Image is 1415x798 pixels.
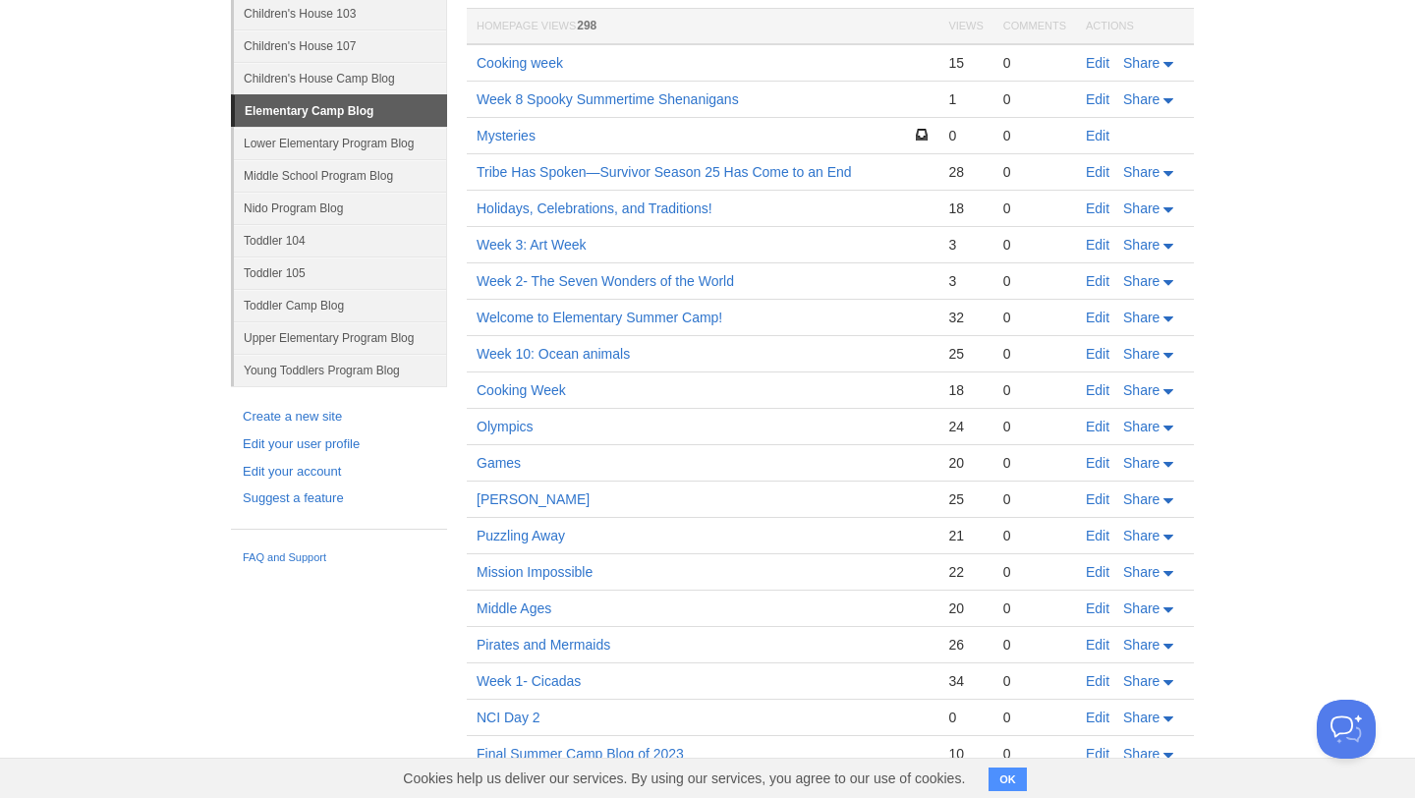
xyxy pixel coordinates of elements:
[1003,599,1066,617] div: 0
[948,236,983,254] div: 3
[477,200,712,216] a: Holidays, Celebrations, and Traditions!
[1003,272,1066,290] div: 0
[1003,454,1066,472] div: 0
[1123,637,1160,653] span: Share
[948,599,983,617] div: 20
[1123,237,1160,253] span: Share
[477,528,565,543] a: Puzzling Away
[1086,600,1109,616] a: Edit
[1086,528,1109,543] a: Edit
[1086,710,1109,725] a: Edit
[234,159,447,192] a: Middle School Program Blog
[477,710,540,725] a: NCI Day 2
[948,454,983,472] div: 20
[1086,455,1109,471] a: Edit
[1003,90,1066,108] div: 0
[948,709,983,726] div: 0
[243,488,435,509] a: Suggest a feature
[1003,381,1066,399] div: 0
[243,434,435,455] a: Edit your user profile
[234,29,447,62] a: Children's House 107
[948,54,983,72] div: 15
[1123,673,1160,689] span: Share
[477,455,521,471] a: Games
[477,746,684,762] a: Final Summer Camp Blog of 2023
[1123,564,1160,580] span: Share
[477,491,590,507] a: [PERSON_NAME]
[383,759,985,798] span: Cookies help us deliver our services. By using our services, you agree to our use of cookies.
[477,346,630,362] a: Week 10: Ocean animals
[477,164,852,180] a: Tribe Has Spoken—Survivor Season 25 Has Come to an End
[1123,346,1160,362] span: Share
[477,91,739,107] a: Week 8 Spooky Summertime Shenanigans
[1003,418,1066,435] div: 0
[1086,200,1109,216] a: Edit
[1086,55,1109,71] a: Edit
[948,527,983,544] div: 21
[477,419,534,434] a: Olympics
[234,321,447,354] a: Upper Elementary Program Blog
[1086,237,1109,253] a: Edit
[1086,91,1109,107] a: Edit
[1086,346,1109,362] a: Edit
[1123,164,1160,180] span: Share
[1123,310,1160,325] span: Share
[1123,455,1160,471] span: Share
[1076,9,1194,45] th: Actions
[1317,700,1376,759] iframe: Help Scout Beacon - Open
[1003,709,1066,726] div: 0
[477,128,536,143] a: Mysteries
[1086,382,1109,398] a: Edit
[1123,419,1160,434] span: Share
[1123,91,1160,107] span: Share
[1086,419,1109,434] a: Edit
[577,19,596,32] span: 298
[948,127,983,144] div: 0
[243,462,435,483] a: Edit your account
[1003,199,1066,217] div: 0
[234,224,447,256] a: Toddler 104
[1003,490,1066,508] div: 0
[477,600,551,616] a: Middle Ages
[1086,491,1109,507] a: Edit
[1086,746,1109,762] a: Edit
[467,9,938,45] th: Homepage Views
[938,9,992,45] th: Views
[1086,564,1109,580] a: Edit
[234,192,447,224] a: Nido Program Blog
[948,90,983,108] div: 1
[477,673,581,689] a: Week 1- Cicadas
[1003,309,1066,326] div: 0
[234,62,447,94] a: Children's House Camp Blog
[243,549,435,567] a: FAQ and Support
[1086,673,1109,689] a: Edit
[1003,527,1066,544] div: 0
[1123,600,1160,616] span: Share
[1123,528,1160,543] span: Share
[948,309,983,326] div: 32
[1003,745,1066,763] div: 0
[989,768,1027,791] button: OK
[1003,236,1066,254] div: 0
[1003,636,1066,654] div: 0
[948,490,983,508] div: 25
[1086,164,1109,180] a: Edit
[1086,310,1109,325] a: Edit
[1086,637,1109,653] a: Edit
[234,289,447,321] a: Toddler Camp Blog
[1003,127,1066,144] div: 0
[243,407,435,427] a: Create a new site
[477,564,593,580] a: Mission Impossible
[948,672,983,690] div: 34
[1003,672,1066,690] div: 0
[234,354,447,386] a: Young Toddlers Program Blog
[948,199,983,217] div: 18
[477,273,734,289] a: Week 2- The Seven Wonders of the World
[1123,382,1160,398] span: Share
[477,237,587,253] a: Week 3: Art Week
[1003,54,1066,72] div: 0
[477,55,563,71] a: Cooking week
[948,163,983,181] div: 28
[948,345,983,363] div: 25
[1003,563,1066,581] div: 0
